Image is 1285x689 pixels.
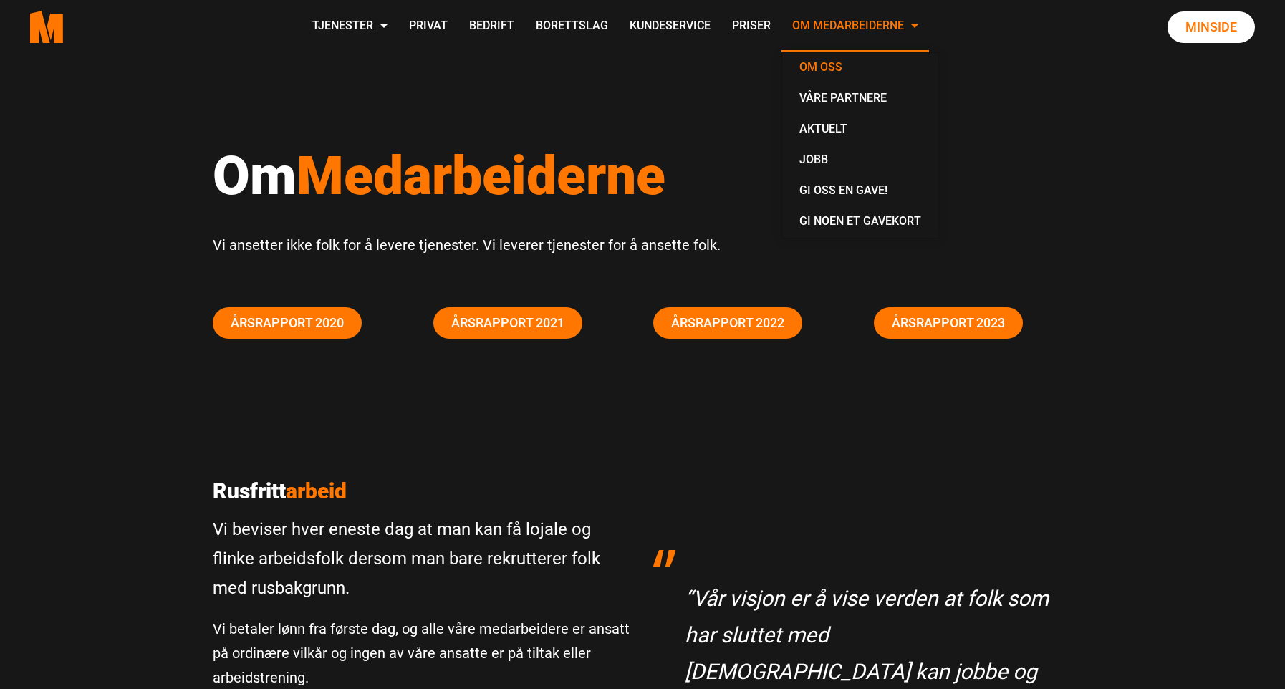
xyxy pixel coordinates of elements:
p: Vi beviser hver eneste dag at man kan få lojale og flinke arbeidsfolk dersom man bare rekrutterer... [213,515,632,602]
span: arbeid [286,478,347,503]
a: Gi oss en gave! [788,176,933,207]
a: Priser [721,1,781,52]
a: Privat [398,1,458,52]
a: Årsrapport 2022 [653,307,802,339]
a: Gi noen et gavekort [788,207,933,238]
a: Jobb [788,145,933,176]
a: Tjenester [302,1,398,52]
p: Vi ansetter ikke folk for å levere tjenester. Vi leverer tjenester for å ansette folk. [213,233,1072,257]
a: Bedrift [458,1,525,52]
a: Årsrapport 2023 [874,307,1023,339]
a: Årsrapport 2020 [213,307,362,339]
a: Om oss [788,53,933,84]
a: Kundeservice [619,1,721,52]
a: Minside [1168,11,1255,43]
a: Om Medarbeiderne [781,1,929,52]
span: Medarbeiderne [297,144,665,207]
a: Våre partnere [788,84,933,115]
a: Aktuelt [788,115,933,145]
a: Årsrapport 2021 [433,307,582,339]
a: Borettslag [525,1,619,52]
h1: Om [213,143,1072,208]
p: Rusfritt [213,478,632,504]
